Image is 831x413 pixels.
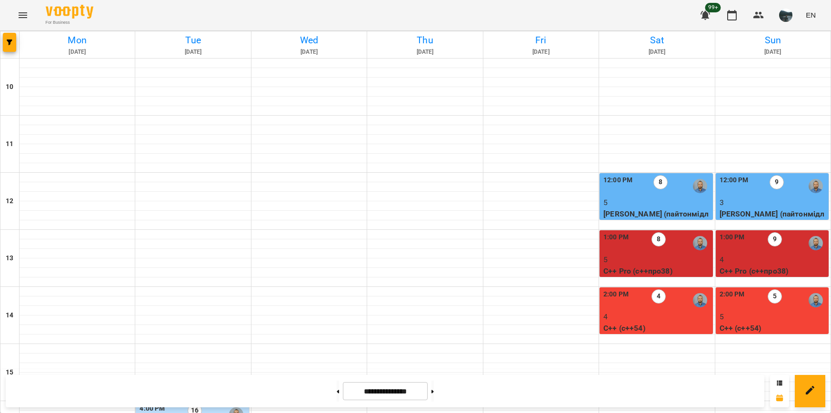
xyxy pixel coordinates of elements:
[779,9,792,22] img: aa1b040b8dd0042f4e09f431b6c9ed0a.jpeg
[603,289,629,300] label: 2:00 PM
[651,289,666,304] label: 4
[693,236,707,250] img: Антон Костюк
[603,197,711,208] p: 5
[137,48,249,57] h6: [DATE]
[720,208,827,231] p: [PERSON_NAME] (пайтонмідлА55)
[6,196,13,206] h6: 12
[720,254,827,265] p: 4
[720,323,827,334] p: C++ (с++54)
[768,289,782,304] label: 5
[809,236,823,250] img: Антон Костюк
[485,33,597,48] h6: Fri
[46,20,93,26] span: For Business
[720,265,827,277] p: C++ Pro (с++про38)
[651,232,666,246] label: 8
[369,33,481,48] h6: Thu
[603,265,711,277] p: C++ Pro (с++про38)
[6,253,13,264] h6: 13
[809,293,823,307] img: Антон Костюк
[720,197,827,208] p: 3
[693,179,707,193] img: Антон Костюк
[693,293,707,307] img: Антон Костюк
[603,232,629,243] label: 1:00 PM
[717,33,829,48] h6: Sun
[6,139,13,149] h6: 11
[6,82,13,92] h6: 10
[603,208,711,231] p: [PERSON_NAME] (пайтонмідлА55)
[369,48,481,57] h6: [DATE]
[11,4,34,27] button: Menu
[46,5,93,19] img: Voopty Logo
[137,33,249,48] h6: Tue
[603,175,632,186] label: 12:00 PM
[720,289,745,300] label: 2:00 PM
[6,367,13,378] h6: 15
[653,175,668,189] label: 8
[601,33,713,48] h6: Sat
[603,323,711,334] p: C++ (с++54)
[770,175,784,189] label: 9
[720,311,827,323] p: 5
[253,33,365,48] h6: Wed
[6,310,13,321] h6: 14
[720,175,749,186] label: 12:00 PM
[21,48,133,57] h6: [DATE]
[717,48,829,57] h6: [DATE]
[603,311,711,323] p: 4
[720,232,745,243] label: 1:00 PM
[485,48,597,57] h6: [DATE]
[809,179,823,193] img: Антон Костюк
[253,48,365,57] h6: [DATE]
[806,10,816,20] span: EN
[768,232,782,246] label: 9
[603,254,711,265] p: 5
[705,3,721,12] span: 99+
[802,6,820,24] button: EN
[601,48,713,57] h6: [DATE]
[21,33,133,48] h6: Mon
